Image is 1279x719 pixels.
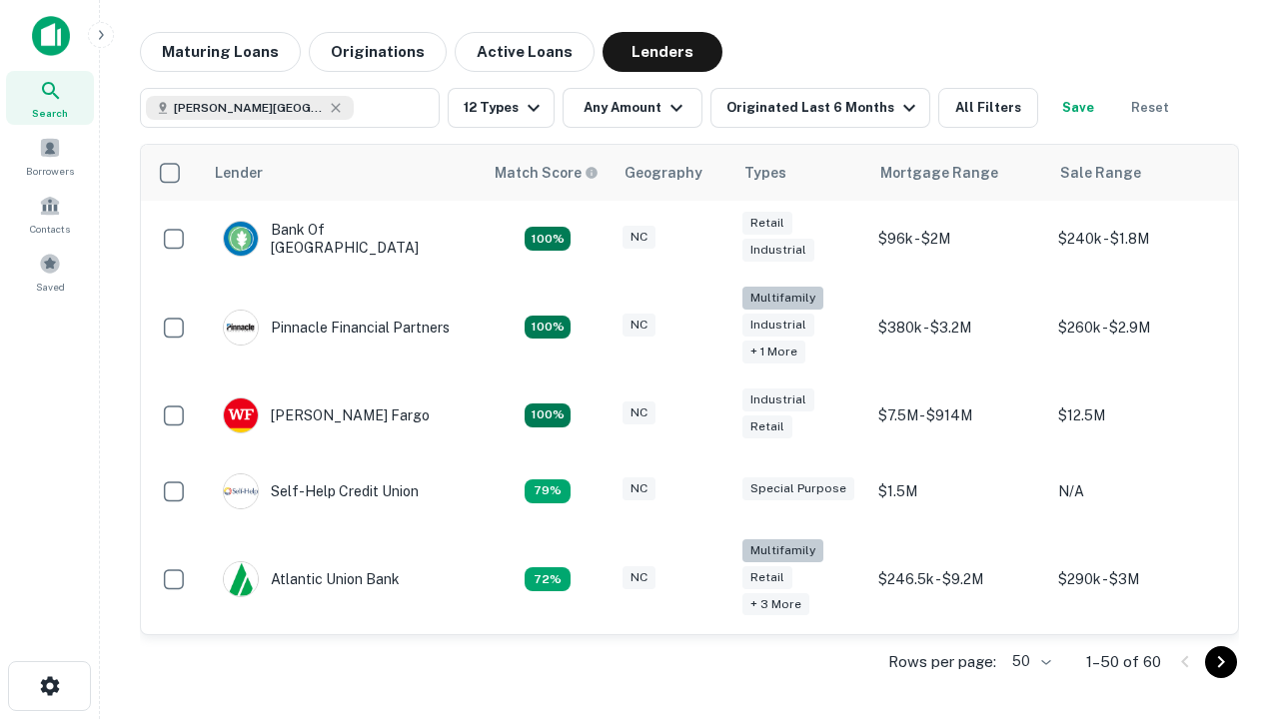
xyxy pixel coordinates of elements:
[732,145,868,201] th: Types
[6,71,94,125] a: Search
[223,310,450,346] div: Pinnacle Financial Partners
[888,650,996,674] p: Rows per page:
[742,566,792,589] div: Retail
[6,245,94,299] a: Saved
[455,32,595,72] button: Active Loans
[744,161,786,185] div: Types
[868,453,1048,529] td: $1.5M
[224,398,258,432] img: picture
[1048,529,1228,630] td: $290k - $3M
[603,32,722,72] button: Lenders
[30,221,70,237] span: Contacts
[1060,161,1141,185] div: Sale Range
[1048,145,1228,201] th: Sale Range
[742,314,814,337] div: Industrial
[710,88,930,128] button: Originated Last 6 Months
[742,341,805,363] div: + 1 more
[525,316,571,340] div: Matching Properties: 25, hasApolloMatch: undefined
[483,145,613,201] th: Capitalize uses an advanced AI algorithm to match your search with the best lender. The match sco...
[1048,201,1228,277] td: $240k - $1.8M
[868,277,1048,377] td: $380k - $3.2M
[6,187,94,241] a: Contacts
[623,226,655,249] div: NC
[223,561,400,597] div: Atlantic Union Bank
[868,629,1048,705] td: $200k - $3.3M
[623,401,655,424] div: NC
[1046,88,1110,128] button: Save your search to get updates of matches that match your search criteria.
[868,145,1048,201] th: Mortgage Range
[1048,629,1228,705] td: $480k - $3.1M
[495,162,599,184] div: Capitalize uses an advanced AI algorithm to match your search with the best lender. The match sco...
[32,16,70,56] img: capitalize-icon.png
[742,539,823,562] div: Multifamily
[223,221,463,257] div: Bank Of [GEOGRAPHIC_DATA]
[1048,277,1228,377] td: $260k - $2.9M
[525,567,571,591] div: Matching Properties: 10, hasApolloMatch: undefined
[1205,646,1237,678] button: Go to next page
[742,593,809,616] div: + 3 more
[868,201,1048,277] td: $96k - $2M
[1179,495,1279,591] iframe: Chat Widget
[224,222,258,256] img: picture
[224,562,258,596] img: picture
[742,477,854,500] div: Special Purpose
[224,474,258,508] img: picture
[32,105,68,121] span: Search
[726,96,921,120] div: Originated Last 6 Months
[525,403,571,427] div: Matching Properties: 15, hasApolloMatch: undefined
[203,145,483,201] th: Lender
[174,99,324,117] span: [PERSON_NAME][GEOGRAPHIC_DATA], [GEOGRAPHIC_DATA]
[880,161,998,185] div: Mortgage Range
[525,479,571,503] div: Matching Properties: 11, hasApolloMatch: undefined
[613,145,732,201] th: Geography
[625,161,702,185] div: Geography
[224,311,258,345] img: picture
[623,314,655,337] div: NC
[6,129,94,183] a: Borrowers
[215,161,263,185] div: Lender
[140,32,301,72] button: Maturing Loans
[1004,647,1054,676] div: 50
[495,162,595,184] h6: Match Score
[1048,377,1228,453] td: $12.5M
[448,88,555,128] button: 12 Types
[742,415,792,438] div: Retail
[742,388,814,411] div: Industrial
[563,88,702,128] button: Any Amount
[1048,453,1228,529] td: N/A
[525,227,571,251] div: Matching Properties: 14, hasApolloMatch: undefined
[938,88,1038,128] button: All Filters
[742,239,814,262] div: Industrial
[1086,650,1161,674] p: 1–50 of 60
[868,377,1048,453] td: $7.5M - $914M
[623,566,655,589] div: NC
[623,477,655,500] div: NC
[1118,88,1182,128] button: Reset
[742,212,792,235] div: Retail
[223,473,419,509] div: Self-help Credit Union
[26,163,74,179] span: Borrowers
[868,529,1048,630] td: $246.5k - $9.2M
[742,287,823,310] div: Multifamily
[309,32,447,72] button: Originations
[223,397,430,433] div: [PERSON_NAME] Fargo
[36,279,65,295] span: Saved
